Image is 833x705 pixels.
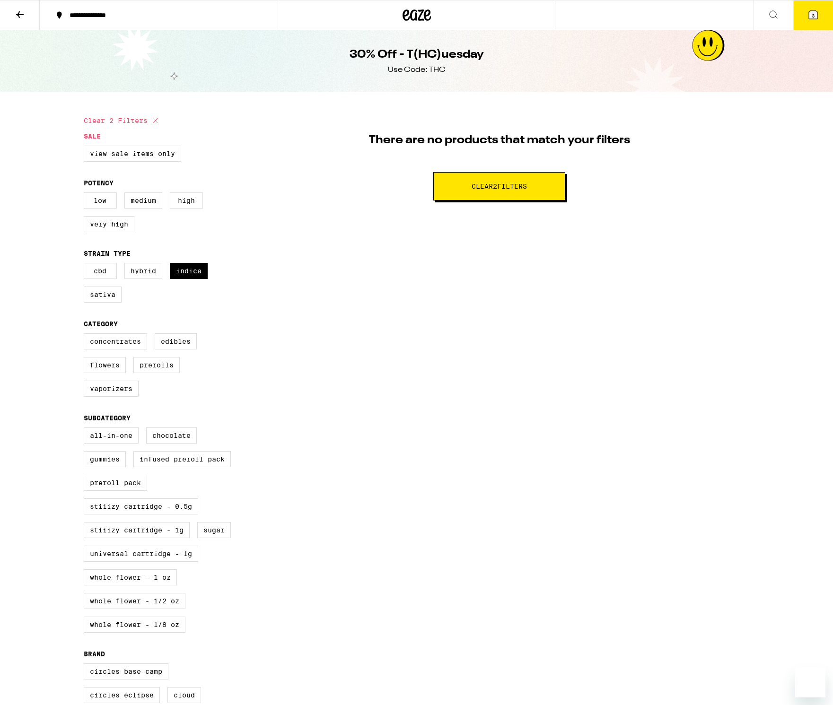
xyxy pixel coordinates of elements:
[84,427,139,444] label: All-In-One
[84,132,101,140] legend: Sale
[133,357,180,373] label: Prerolls
[84,250,131,257] legend: Strain Type
[84,617,185,633] label: Whole Flower - 1/8 oz
[84,414,131,422] legend: Subcategory
[84,263,117,279] label: CBD
[170,192,203,209] label: High
[84,498,198,514] label: STIIIZY Cartridge - 0.5g
[84,546,198,562] label: Universal Cartridge - 1g
[84,650,105,658] legend: Brand
[795,667,825,697] iframe: Button to launch messaging window
[350,47,484,63] h1: 30% Off - T(HC)uesday
[84,381,139,397] label: Vaporizers
[84,475,147,491] label: Preroll Pack
[472,183,527,190] span: Clear 2 filter s
[84,146,181,162] label: View Sale Items Only
[812,13,815,18] span: 3
[170,263,208,279] label: Indica
[84,179,114,187] legend: Potency
[433,172,565,200] button: Clear2filters
[146,427,197,444] label: Chocolate
[84,192,117,209] label: Low
[84,333,147,349] label: Concentrates
[793,0,833,30] button: 3
[84,357,126,373] label: Flowers
[84,109,161,132] button: Clear 2 filters
[84,569,177,585] label: Whole Flower - 1 oz
[84,320,118,328] legend: Category
[124,263,162,279] label: Hybrid
[84,687,160,703] label: Circles Eclipse
[133,451,231,467] label: Infused Preroll Pack
[124,192,162,209] label: Medium
[388,65,446,75] div: Use Code: THC
[369,132,630,148] p: There are no products that match your filters
[84,593,185,609] label: Whole Flower - 1/2 oz
[84,451,126,467] label: Gummies
[84,287,122,303] label: Sativa
[155,333,197,349] label: Edibles
[84,216,134,232] label: Very High
[167,687,201,703] label: Cloud
[84,663,168,679] label: Circles Base Camp
[84,522,190,538] label: STIIIZY Cartridge - 1g
[197,522,231,538] label: Sugar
